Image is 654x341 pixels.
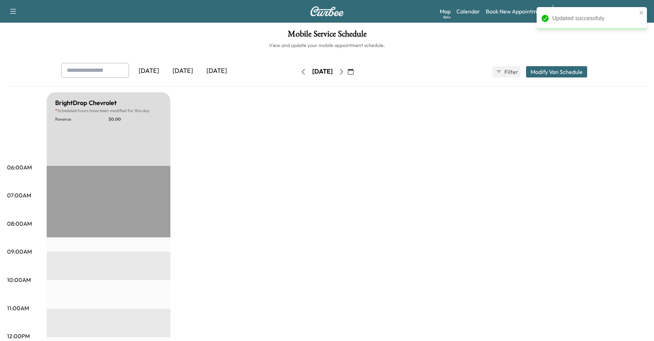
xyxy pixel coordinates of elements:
p: 10:00AM [7,276,31,284]
a: MapBeta [440,7,451,16]
p: 07:00AM [7,191,31,200]
span: Filter [504,68,517,76]
p: 11:00AM [7,304,29,312]
p: $ 0.00 [109,116,162,122]
div: [DATE] [166,63,200,79]
p: 09:00AM [7,247,32,256]
a: Calendar [456,7,480,16]
button: close [639,10,644,16]
h1: Mobile Service Schedule [7,30,647,42]
h5: BrightDrop Chevrolet [55,98,117,108]
div: [DATE] [132,63,166,79]
div: [DATE] [312,67,333,76]
p: 12:00PM [7,332,30,340]
div: Beta [443,15,451,20]
div: Updated successfuly [552,14,637,23]
p: Scheduled hours have been modified for this day [55,108,162,114]
p: 08:00AM [7,219,32,228]
h6: View and update your mobile appointment schedule. [7,42,647,49]
div: [DATE] [200,63,234,79]
p: Revenue [55,116,109,122]
button: Filter [493,66,520,77]
button: Modify Van Schedule [526,66,587,77]
img: Curbee Logo [310,6,344,16]
p: 06:00AM [7,163,32,172]
a: Book New Appointment [486,7,545,16]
